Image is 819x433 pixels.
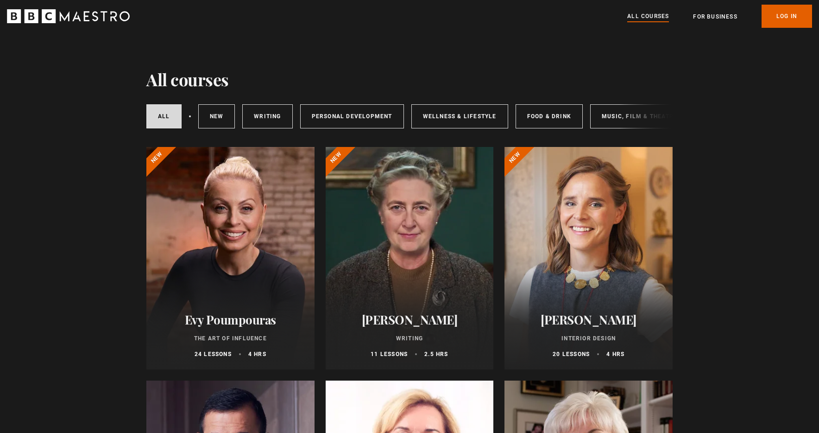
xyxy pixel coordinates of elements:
[146,70,229,89] h1: All courses
[424,350,448,358] p: 2.5 hrs
[627,12,669,22] a: All Courses
[516,104,583,128] a: Food & Drink
[371,350,408,358] p: 11 lessons
[516,312,661,327] h2: [PERSON_NAME]
[590,104,689,128] a: Music, Film & Theatre
[146,104,182,128] a: All
[146,147,315,369] a: Evy Poumpouras The Art of Influence 24 lessons 4 hrs New
[337,334,483,343] p: Writing
[504,147,673,369] a: [PERSON_NAME] Interior Design 20 lessons 4 hrs New
[242,104,292,128] a: Writing
[7,9,130,23] svg: BBC Maestro
[516,334,661,343] p: Interior Design
[762,5,812,28] a: Log In
[337,312,483,327] h2: [PERSON_NAME]
[195,350,232,358] p: 24 lessons
[627,5,812,28] nav: Primary
[198,104,235,128] a: New
[606,350,624,358] p: 4 hrs
[248,350,266,358] p: 4 hrs
[300,104,404,128] a: Personal Development
[553,350,590,358] p: 20 lessons
[693,12,737,21] a: For business
[157,312,303,327] h2: Evy Poumpouras
[157,334,303,343] p: The Art of Influence
[411,104,508,128] a: Wellness & Lifestyle
[326,147,494,369] a: [PERSON_NAME] Writing 11 lessons 2.5 hrs New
